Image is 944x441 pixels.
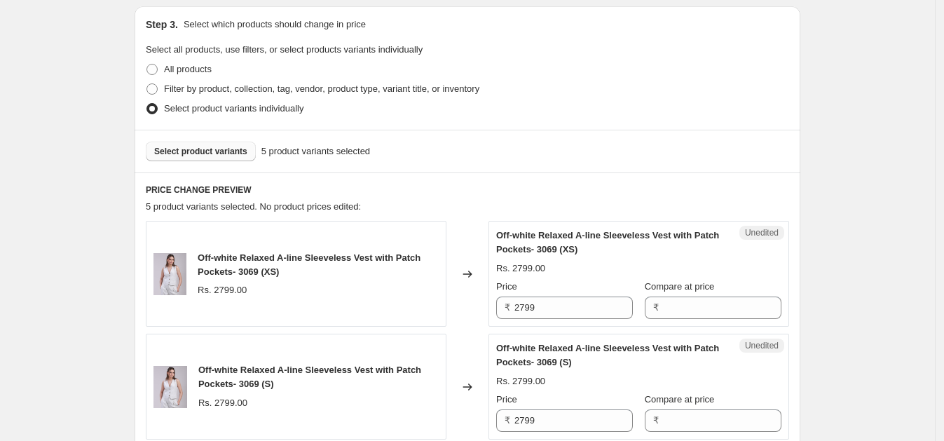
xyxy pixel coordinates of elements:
h6: PRICE CHANGE PREVIEW [146,184,789,196]
div: Rs. 2799.00 [496,374,545,388]
p: Select which products should change in price [184,18,366,32]
div: Rs. 2799.00 [496,262,545,276]
span: 5 product variants selected [261,144,370,158]
span: Off-white Relaxed A-line Sleeveless Vest with Patch Pockets- 3069 (S) [496,343,719,367]
span: Price [496,394,517,405]
span: Off-white Relaxed A-line Sleeveless Vest with Patch Pockets- 3069 (S) [198,365,421,389]
div: Rs. 2799.00 [198,283,247,297]
span: ₹ [505,415,510,426]
span: Off-white Relaxed A-line Sleeveless Vest with Patch Pockets- 3069 (XS) [496,230,719,255]
span: Compare at price [645,394,715,405]
span: ₹ [653,302,659,313]
span: Unedited [745,227,779,238]
span: Compare at price [645,281,715,292]
span: ₹ [653,415,659,426]
span: Off-white Relaxed A-line Sleeveless Vest with Patch Pockets- 3069 (XS) [198,252,420,277]
span: 5 product variants selected. No product prices edited: [146,201,361,212]
span: ₹ [505,302,510,313]
span: Select product variants individually [164,103,303,114]
button: Select product variants [146,142,256,161]
span: Unedited [745,340,779,351]
span: Filter by product, collection, tag, vendor, product type, variant title, or inventory [164,83,479,94]
img: Untitled_design_9_80x.png [153,366,187,408]
img: Untitled_design_9_80x.png [153,253,186,295]
h2: Step 3. [146,18,178,32]
div: Rs. 2799.00 [198,396,247,410]
span: Select all products, use filters, or select products variants individually [146,44,423,55]
span: Select product variants [154,146,247,157]
span: Price [496,281,517,292]
span: All products [164,64,212,74]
